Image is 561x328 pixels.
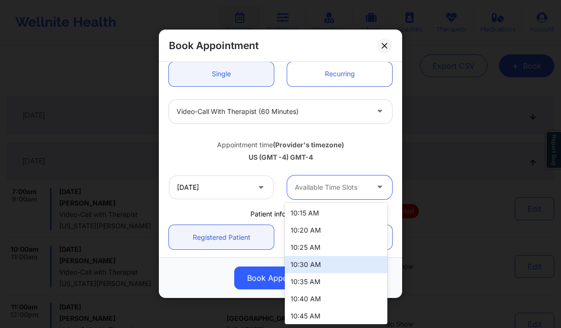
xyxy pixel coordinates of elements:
[285,256,387,273] div: 10:30 AM
[169,153,392,162] div: US (GMT -4) GMT-4
[285,273,387,290] div: 10:35 AM
[285,239,387,256] div: 10:25 AM
[285,307,387,325] div: 10:45 AM
[162,209,399,219] div: Patient information:
[169,62,274,86] a: Single
[169,39,259,52] h2: Book Appointment
[234,267,327,290] button: Book Appointment
[287,62,392,86] a: Recurring
[273,141,344,149] b: (Provider's timezone)
[285,290,387,307] div: 10:40 AM
[169,175,274,199] input: MM/DD/YYYY
[177,100,368,123] div: Video-Call with Therapist (60 minutes)
[169,225,274,250] a: Registered Patient
[285,205,387,222] div: 10:15 AM
[169,140,392,150] div: Appointment time
[285,222,387,239] div: 10:20 AM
